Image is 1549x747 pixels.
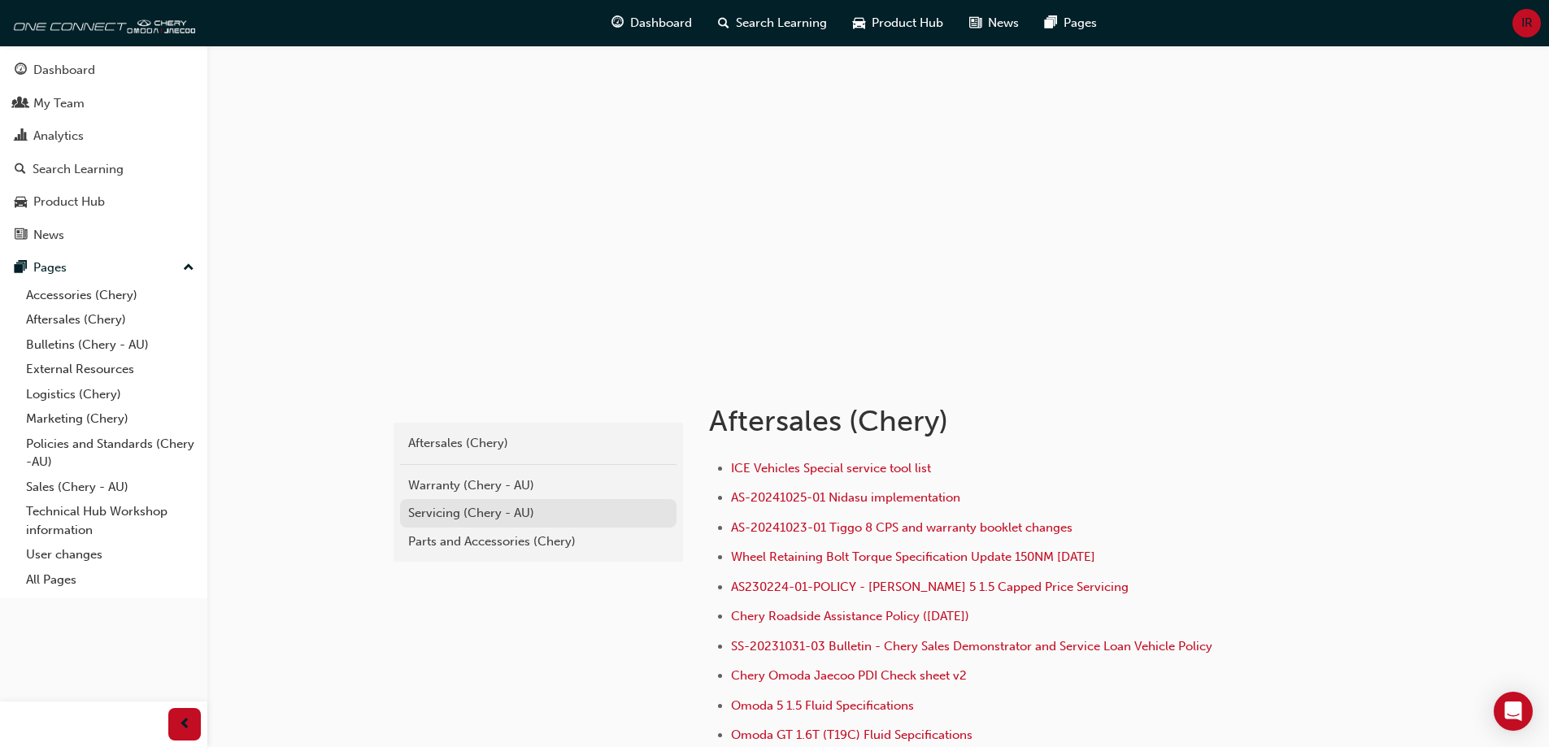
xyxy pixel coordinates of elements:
[598,7,705,40] a: guage-iconDashboard
[8,7,195,39] img: oneconnect
[20,283,201,308] a: Accessories (Chery)
[1064,14,1097,33] span: Pages
[15,63,27,78] span: guage-icon
[7,253,201,283] button: Pages
[1512,9,1541,37] button: IR
[179,714,191,735] span: prev-icon
[15,228,27,243] span: news-icon
[988,14,1019,33] span: News
[33,193,105,211] div: Product Hub
[969,13,981,33] span: news-icon
[33,61,95,80] div: Dashboard
[15,163,26,177] span: search-icon
[1521,14,1533,33] span: IR
[15,261,27,276] span: pages-icon
[630,14,692,33] span: Dashboard
[731,580,1129,594] a: AS230224-01-POLICY - [PERSON_NAME] 5 1.5 Capped Price Servicing
[731,490,960,505] a: AS-20241025-01 Nidasu implementation
[872,14,943,33] span: Product Hub
[7,52,201,253] button: DashboardMy TeamAnalyticsSearch LearningProduct HubNews
[7,89,201,119] a: My Team
[33,160,124,179] div: Search Learning
[7,220,201,250] a: News
[400,429,677,458] a: Aftersales (Chery)
[7,154,201,185] a: Search Learning
[33,127,84,145] div: Analytics
[408,476,668,495] div: Warranty (Chery - AU)
[33,226,64,245] div: News
[183,258,194,279] span: up-icon
[408,532,668,551] div: Parts and Accessories (Chery)
[20,307,201,332] a: Aftersales (Chery)
[853,13,865,33] span: car-icon
[400,528,677,556] a: Parts and Accessories (Chery)
[731,639,1212,654] a: SS-20231031-03 Bulletin - Chery Sales Demonstrator and Service Loan Vehicle Policy
[731,549,1095,564] a: Wheel Retaining Bolt Torque Specification Update 150NM [DATE]
[20,382,201,407] a: Logistics (Chery)
[705,7,840,40] a: search-iconSearch Learning
[709,403,1242,439] h1: Aftersales (Chery)
[718,13,729,33] span: search-icon
[731,668,967,683] a: Chery Omoda Jaecoo PDI Check sheet v2
[20,499,201,542] a: Technical Hub Workshop information
[611,13,624,33] span: guage-icon
[408,434,668,453] div: Aftersales (Chery)
[33,258,67,277] div: Pages
[20,475,201,500] a: Sales (Chery - AU)
[731,698,914,713] a: Omoda 5 1.5 Fluid Specifications
[1032,7,1110,40] a: pages-iconPages
[20,406,201,432] a: Marketing (Chery)
[400,471,677,500] a: Warranty (Chery - AU)
[731,520,1073,535] a: AS-20241023-01 Tiggo 8 CPS and warranty booklet changes
[15,129,27,144] span: chart-icon
[20,332,201,358] a: Bulletins (Chery - AU)
[20,542,201,567] a: User changes
[7,187,201,217] a: Product Hub
[33,94,85,113] div: My Team
[15,97,27,111] span: people-icon
[731,727,972,742] a: Omoda GT 1.6T (T19C) Fluid Sepcifications
[20,567,201,593] a: All Pages
[20,432,201,475] a: Policies and Standards (Chery -AU)
[840,7,956,40] a: car-iconProduct Hub
[731,461,931,476] a: ICE Vehicles Special service tool list
[956,7,1032,40] a: news-iconNews
[1045,13,1057,33] span: pages-icon
[731,609,969,623] a: Chery Roadside Assistance Policy ([DATE])
[408,504,668,523] div: Servicing (Chery - AU)
[20,357,201,382] a: External Resources
[1494,692,1533,731] div: Open Intercom Messenger
[15,195,27,210] span: car-icon
[400,499,677,528] a: Servicing (Chery - AU)
[7,55,201,85] a: Dashboard
[7,121,201,151] a: Analytics
[736,14,827,33] span: Search Learning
